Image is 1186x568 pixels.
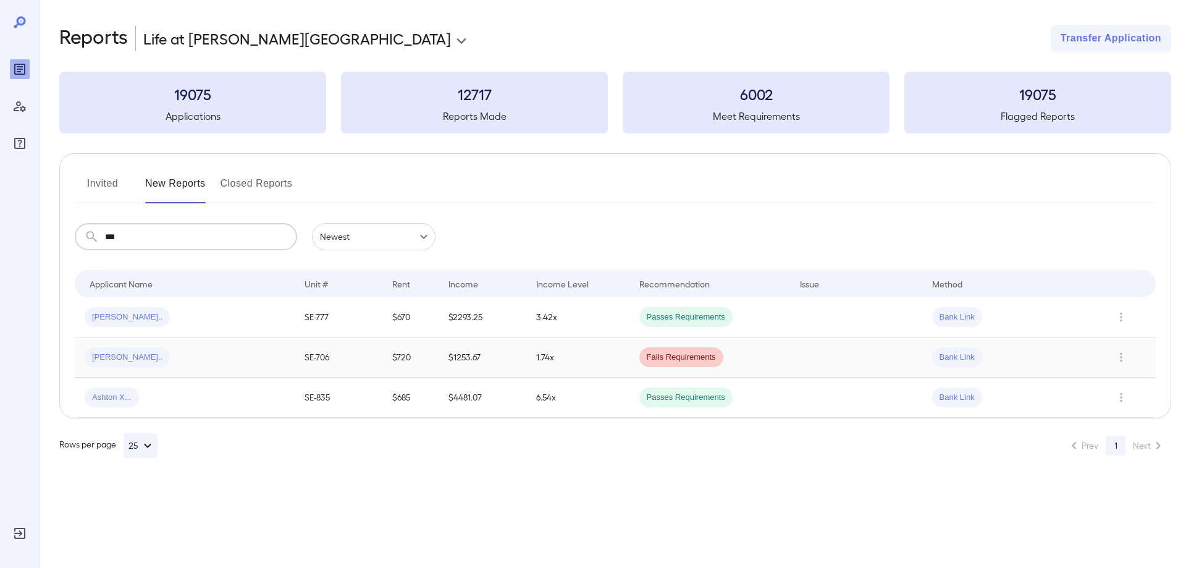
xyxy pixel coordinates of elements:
[639,312,733,323] span: Passes Requirements
[341,84,608,104] h3: 12717
[932,312,982,323] span: Bank Link
[145,174,206,203] button: New Reports
[10,134,30,153] div: FAQ
[341,109,608,124] h5: Reports Made
[221,174,293,203] button: Closed Reports
[312,223,435,250] div: Newest
[439,378,526,418] td: $4481.07
[295,297,382,337] td: SE-777
[75,174,130,203] button: Invited
[59,72,1171,134] summary: 19075Applications12717Reports Made6002Meet Requirements19075Flagged Reports
[639,392,733,404] span: Passes Requirements
[143,28,451,48] p: Life at [PERSON_NAME][GEOGRAPHIC_DATA]
[526,378,629,418] td: 6.54x
[124,433,158,458] button: 25
[448,276,478,291] div: Income
[904,84,1171,104] h3: 19075
[382,337,439,378] td: $720
[639,352,723,363] span: Fails Requirements
[439,297,526,337] td: $2293.25
[1111,388,1131,407] button: Row Actions
[932,392,982,404] span: Bank Link
[305,276,328,291] div: Unit #
[1111,347,1131,367] button: Row Actions
[85,352,170,363] span: [PERSON_NAME]..
[1106,436,1125,456] button: page 1
[932,276,962,291] div: Method
[85,392,139,404] span: Ashton X...
[536,276,589,291] div: Income Level
[904,109,1171,124] h5: Flagged Reports
[10,523,30,543] div: Log Out
[10,96,30,116] div: Manage Users
[382,297,439,337] td: $670
[800,276,820,291] div: Issue
[526,337,629,378] td: 1.74x
[439,337,526,378] td: $1253.67
[1051,25,1171,52] button: Transfer Application
[639,276,710,291] div: Recommendation
[382,378,439,418] td: $685
[392,276,412,291] div: Rent
[623,84,889,104] h3: 6002
[59,433,158,458] div: Rows per page
[59,25,128,52] h2: Reports
[623,109,889,124] h5: Meet Requirements
[295,378,382,418] td: SE-835
[59,109,326,124] h5: Applications
[1061,436,1171,456] nav: pagination navigation
[526,297,629,337] td: 3.42x
[295,337,382,378] td: SE-706
[90,276,153,291] div: Applicant Name
[1111,307,1131,327] button: Row Actions
[59,84,326,104] h3: 19075
[85,312,170,323] span: [PERSON_NAME]..
[10,59,30,79] div: Reports
[932,352,982,363] span: Bank Link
